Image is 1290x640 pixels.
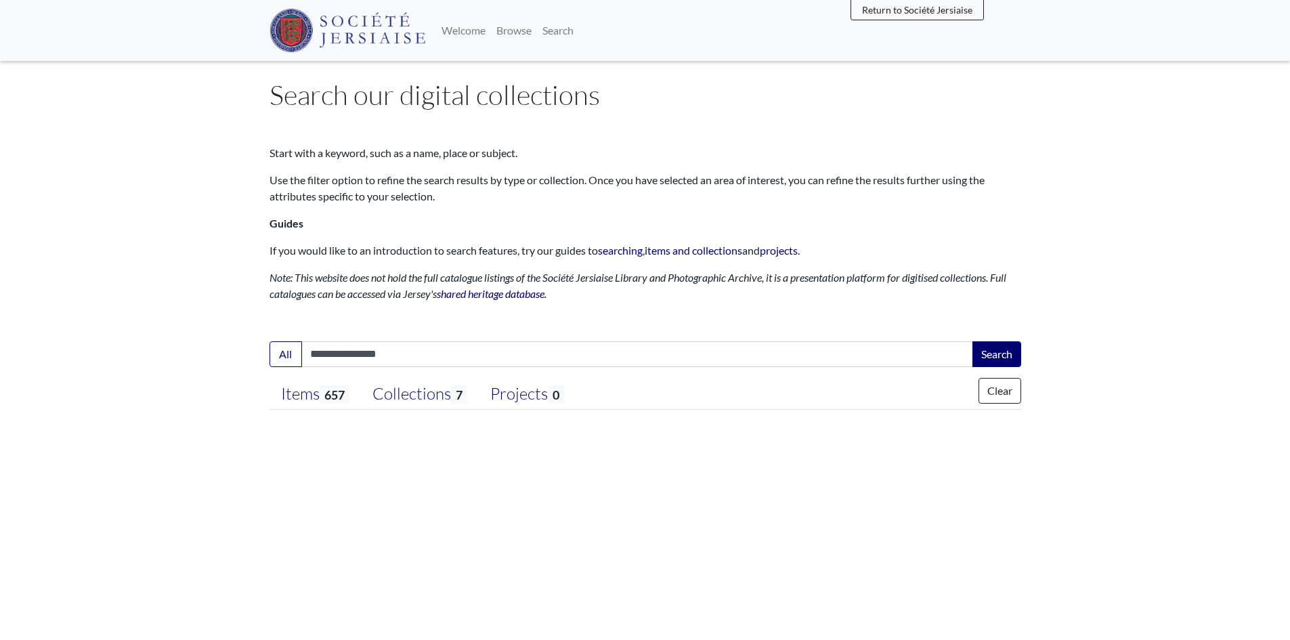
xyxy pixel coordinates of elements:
[436,17,491,44] a: Welcome
[862,4,972,16] span: Return to Société Jersiaise
[645,244,742,257] a: items and collections
[598,244,643,257] a: searching
[270,172,1021,205] p: Use the filter option to refine the search results by type or collection. Once you have selected ...
[270,242,1021,259] p: If you would like to an introduction to search features, try our guides to , and .
[270,271,1006,300] em: Note: This website does not hold the full catalogue listings of the Société Jersiaise Library and...
[451,385,467,404] span: 7
[372,384,467,404] div: Collections
[270,217,303,230] strong: Guides
[270,9,426,52] img: Société Jersiaise
[281,384,349,404] div: Items
[270,79,1021,111] h1: Search our digital collections
[548,385,564,404] span: 0
[490,384,564,404] div: Projects
[979,378,1021,404] button: Clear
[760,244,798,257] a: projects
[301,341,974,367] input: Enter one or more search terms...
[972,341,1021,367] button: Search
[491,17,537,44] a: Browse
[320,385,349,404] span: 657
[270,5,426,56] a: Société Jersiaise logo
[437,287,544,300] a: shared heritage database
[270,341,302,367] button: All
[537,17,579,44] a: Search
[270,145,1021,161] p: Start with a keyword, such as a name, place or subject.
